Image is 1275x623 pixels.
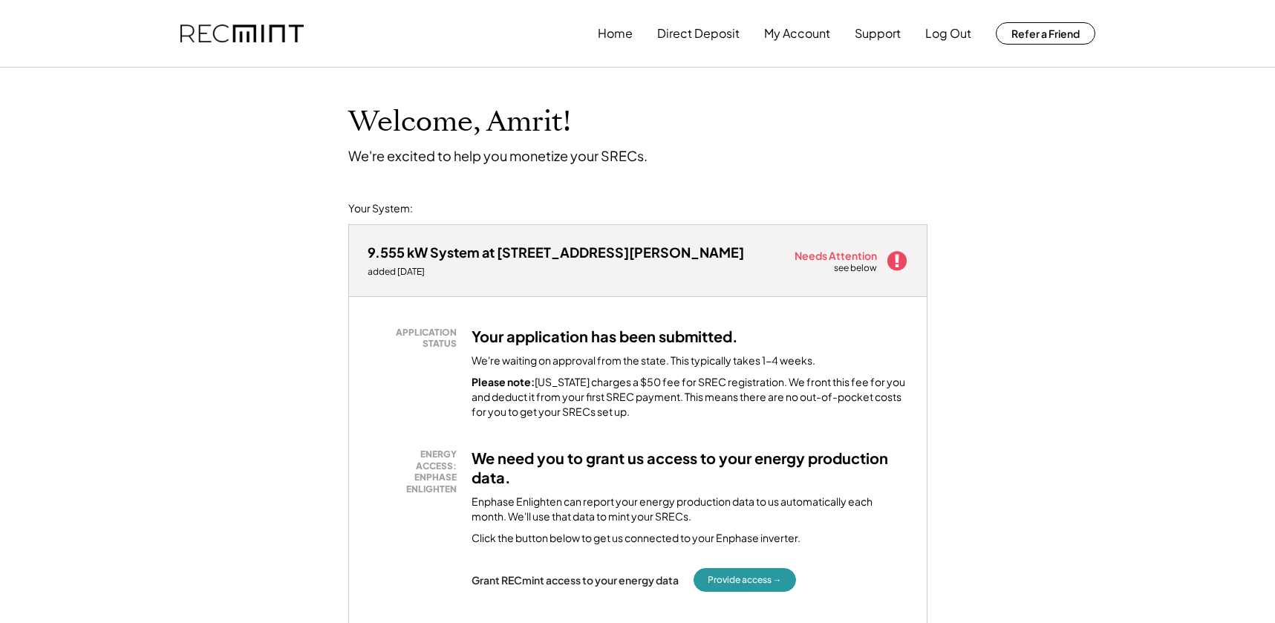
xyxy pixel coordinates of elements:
[375,449,457,495] div: ENERGY ACCESS: ENPHASE ENLIGHTEN
[368,244,744,261] div: 9.555 kW System at [STREET_ADDRESS][PERSON_NAME]
[348,147,648,164] div: We're excited to help you monetize your SRECs.
[657,19,740,48] button: Direct Deposit
[764,19,830,48] button: My Account
[855,19,901,48] button: Support
[472,573,679,587] div: Grant RECmint access to your energy data
[925,19,971,48] button: Log Out
[472,375,535,388] strong: Please note:
[375,327,457,350] div: APPLICATION STATUS
[598,19,633,48] button: Home
[472,353,815,368] div: We're waiting on approval from the state. This typically takes 1-4 weeks.
[348,201,413,216] div: Your System:
[795,250,878,261] div: Needs Attention
[694,568,796,592] button: Provide access →
[996,22,1095,45] button: Refer a Friend
[368,266,744,278] div: added [DATE]
[472,495,908,523] div: Enphase Enlighten can report your energy production data to us automatically each month. We'll us...
[348,105,571,140] h1: Welcome, Amrit!
[834,262,878,275] div: see below
[472,449,908,487] h3: We need you to grant us access to your energy production data.
[180,25,304,43] img: recmint-logotype%403x.png
[472,531,800,546] div: Click the button below to get us connected to your Enphase inverter.
[472,327,738,346] h3: Your application has been submitted.
[472,375,908,419] div: [US_STATE] charges a $50 fee for SREC registration. We front this fee for you and deduct it from ...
